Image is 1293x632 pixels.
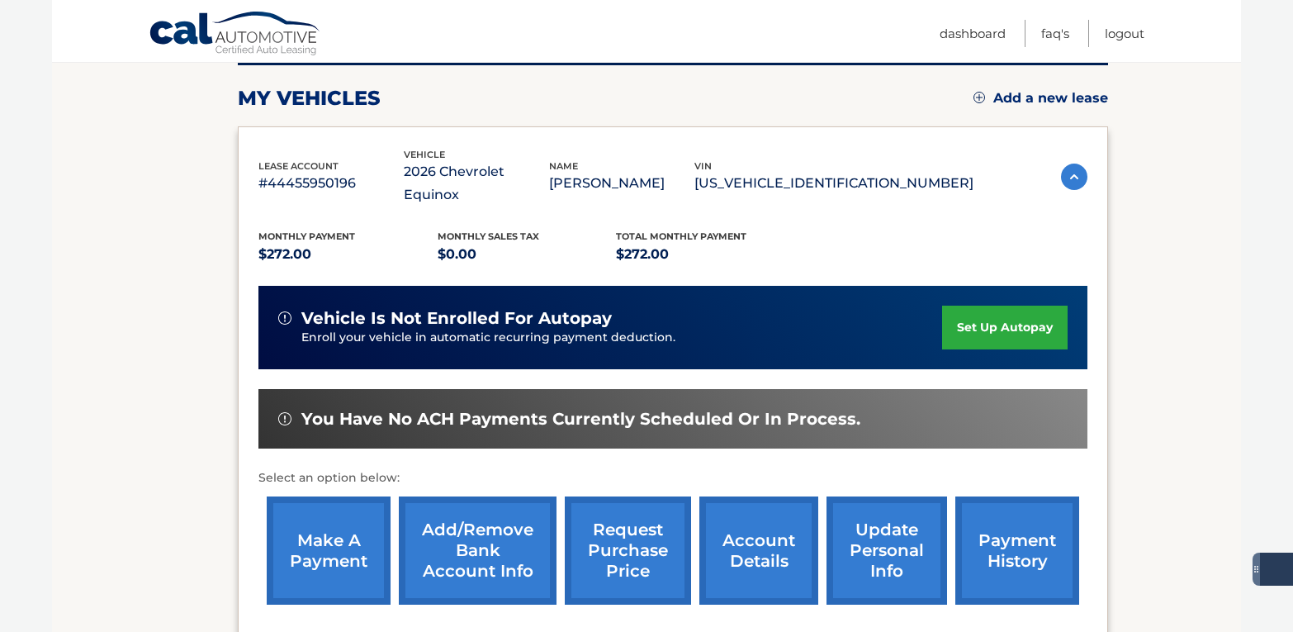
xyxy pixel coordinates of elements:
span: name [549,160,578,172]
span: Monthly sales Tax [438,230,539,242]
img: alert-white.svg [278,412,291,425]
span: vehicle [404,149,445,160]
h2: my vehicles [238,86,381,111]
a: Dashboard [940,20,1006,47]
a: set up autopay [942,306,1068,349]
a: make a payment [267,497,391,605]
a: update personal info [826,497,947,605]
a: FAQ's [1041,20,1069,47]
span: You have no ACH payments currently scheduled or in process. [301,409,860,430]
a: request purchase price [565,497,691,605]
a: Logout [1105,20,1144,47]
a: Add a new lease [973,90,1108,107]
p: $272.00 [616,243,795,266]
p: $272.00 [258,243,438,266]
img: alert-white.svg [278,311,291,325]
a: payment history [955,497,1079,605]
p: Enroll your vehicle in automatic recurring payment deduction. [301,329,942,347]
span: Total Monthly Payment [616,230,746,242]
span: vehicle is not enrolled for autopay [301,308,612,329]
a: Add/Remove bank account info [399,497,557,605]
img: accordion-active.svg [1061,164,1087,190]
p: $0.00 [438,243,617,266]
span: lease account [258,160,339,172]
a: account details [699,497,818,605]
p: Select an option below: [258,468,1087,488]
p: [US_VEHICLE_IDENTIFICATION_NUMBER] [694,172,973,195]
p: #44455950196 [258,172,404,195]
img: add.svg [973,92,985,103]
a: Cal Automotive [149,11,322,59]
p: 2026 Chevrolet Equinox [404,160,549,207]
p: [PERSON_NAME] [549,172,694,195]
span: vin [694,160,712,172]
span: Monthly Payment [258,230,355,242]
